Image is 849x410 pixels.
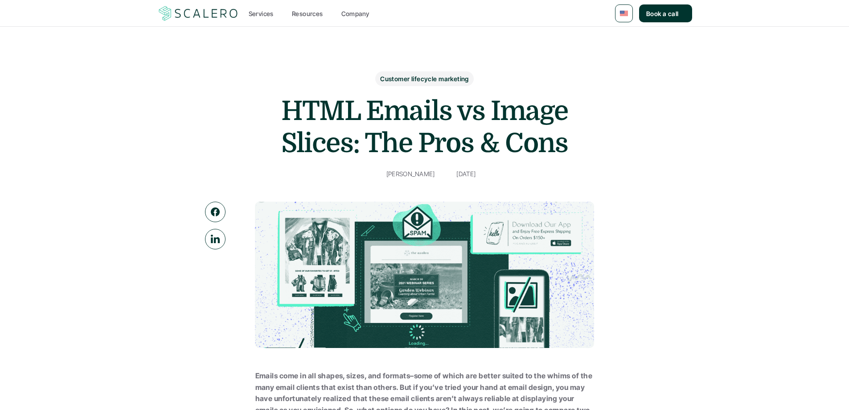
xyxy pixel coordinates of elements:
p: Customer lifecycle marketing [380,74,469,83]
p: Resources [292,9,323,18]
p: [PERSON_NAME] [386,168,435,179]
h1: HTML Emails vs Image Slices: The Pros & Cons [246,95,603,159]
img: Scalero company logo [157,5,239,22]
a: Scalero company logo [157,5,239,21]
p: Services [249,9,274,18]
p: Company [341,9,369,18]
p: Book a call [646,9,679,18]
a: Book a call [639,4,692,22]
p: [DATE] [456,168,476,179]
